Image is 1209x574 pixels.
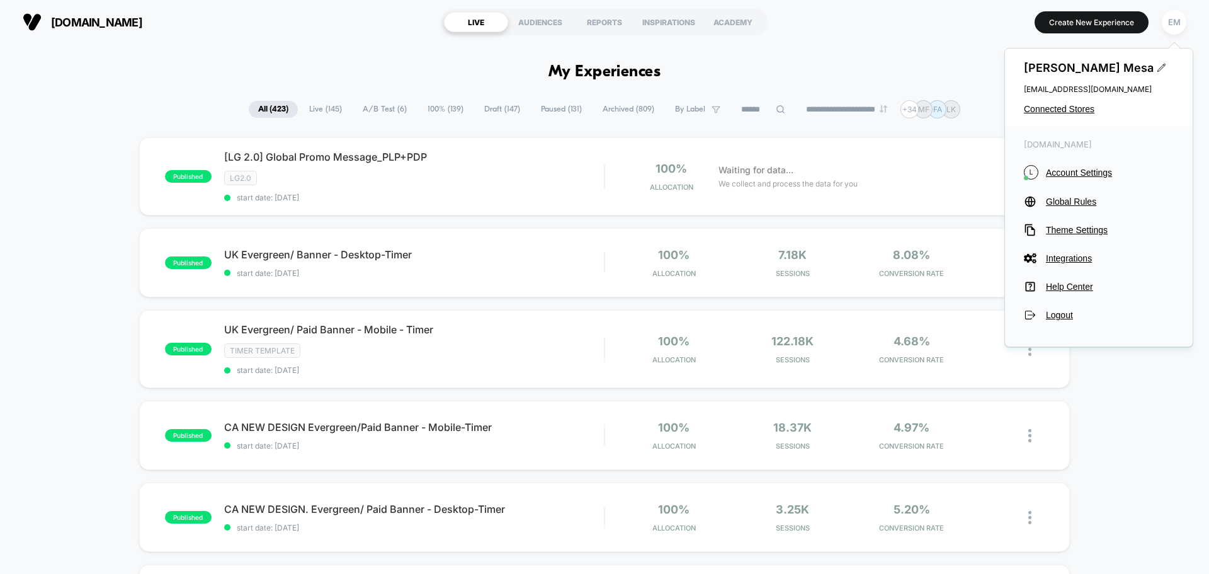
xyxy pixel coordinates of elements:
span: CONVERSION RATE [855,524,968,532]
span: Allocation [652,269,696,278]
span: start date: [DATE] [224,523,604,532]
span: 100% [658,335,690,348]
span: Allocation [650,183,693,192]
button: EM [1158,9,1190,35]
span: [PERSON_NAME] Mesa [1024,61,1174,74]
span: start date: [DATE] [224,268,604,278]
span: We collect and process the data for you [718,178,858,190]
button: [DOMAIN_NAME] [19,12,146,32]
button: Integrations [1024,252,1174,265]
span: Logout [1046,310,1174,320]
span: [DOMAIN_NAME] [51,16,142,29]
span: Global Rules [1046,197,1174,207]
div: REPORTS [572,12,637,32]
span: Allocation [652,524,696,532]
p: MF [918,105,929,114]
span: 4.68% [894,335,930,348]
span: All ( 423 ) [249,101,298,118]
span: published [165,170,212,183]
div: AUDIENCES [508,12,572,32]
span: Draft ( 147 ) [475,101,530,118]
span: [EMAIL_ADDRESS][DOMAIN_NAME] [1024,84,1174,94]
button: Logout [1024,309,1174,321]
span: CA NEW DESIGN. Evergreen/ Paid Banner - Desktop-Timer [224,503,604,515]
span: Theme Settings [1046,225,1174,235]
img: end [880,105,887,113]
button: Global Rules [1024,195,1174,208]
span: 100% [656,162,687,175]
span: CONVERSION RATE [855,442,968,451]
span: start date: [DATE] [224,193,604,202]
button: Help Center [1024,280,1174,293]
span: 8.08% [893,248,930,261]
span: UK Evergreen/ Paid Banner - Mobile - Timer [224,323,604,336]
span: 7.18k [778,248,807,261]
p: FA [933,105,942,114]
span: published [165,511,212,524]
img: Visually logo [23,13,42,32]
div: EM [1162,10,1186,35]
span: 100% [658,421,690,434]
span: start date: [DATE] [224,365,604,375]
span: timer template [224,343,300,358]
span: 122.18k [771,335,814,348]
span: 4.97% [894,421,929,434]
span: Account Settings [1046,168,1174,178]
img: close [1028,343,1031,356]
span: CONVERSION RATE [855,269,968,278]
span: 100% [658,503,690,516]
span: published [165,256,212,269]
button: Theme Settings [1024,224,1174,236]
span: Archived ( 809 ) [593,101,664,118]
p: LK [946,105,956,114]
span: Allocation [652,355,696,364]
i: L [1024,165,1038,180]
img: close [1028,511,1031,524]
h1: My Experiences [548,63,661,81]
span: Sessions [737,269,849,278]
span: [LG 2.0] Global Promo Message_PLP+PDP [224,151,604,163]
span: published [165,343,212,355]
span: 18.37k [773,421,812,434]
span: By Label [675,105,705,114]
span: LG2.0 [224,171,257,185]
span: Sessions [737,355,849,364]
span: CA NEW DESIGN Evergreen/Paid Banner - Mobile-Timer [224,421,604,433]
span: start date: [DATE] [224,441,604,451]
span: Integrations [1046,253,1174,263]
div: + 34 [900,100,919,118]
div: INSPIRATIONS [637,12,701,32]
span: [DOMAIN_NAME] [1024,139,1174,149]
span: Paused ( 131 ) [531,101,591,118]
span: UK Evergreen/ Banner - Desktop-Timer [224,248,604,261]
button: LAccount Settings [1024,165,1174,180]
span: 3.25k [776,503,809,516]
img: close [1028,429,1031,442]
span: Waiting for data... [718,163,793,177]
span: 100% [658,248,690,261]
span: A/B Test ( 6 ) [353,101,416,118]
span: Allocation [652,442,696,451]
span: CONVERSION RATE [855,355,968,364]
span: Live ( 145 ) [300,101,351,118]
button: Create New Experience [1035,11,1149,33]
span: published [165,429,212,442]
span: 5.20% [894,503,930,516]
button: Connected Stores [1024,104,1174,114]
span: 100% ( 139 ) [418,101,473,118]
div: ACADEMY [701,12,765,32]
div: LIVE [444,12,508,32]
span: Help Center [1046,282,1174,292]
span: Sessions [737,524,849,532]
span: Sessions [737,442,849,451]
